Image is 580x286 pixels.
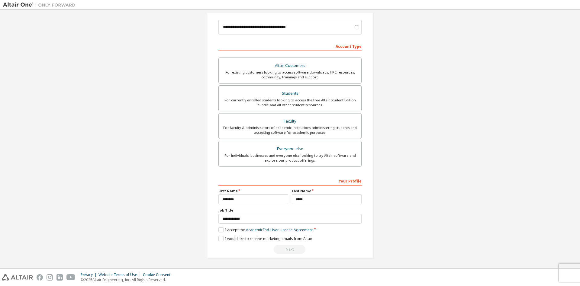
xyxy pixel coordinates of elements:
img: youtube.svg [66,274,75,281]
div: Altair Customers [222,61,358,70]
div: For currently enrolled students looking to access the free Altair Student Edition bundle and all ... [222,98,358,107]
div: Cookie Consent [143,272,174,277]
label: First Name [218,189,288,193]
label: Job Title [218,208,362,213]
div: For existing customers looking to access software downloads, HPC resources, community, trainings ... [222,70,358,80]
div: Account Type [218,41,362,51]
a: Academic End-User License Agreement [246,227,313,232]
div: Website Terms of Use [98,272,143,277]
img: Altair One [3,2,79,8]
img: instagram.svg [47,274,53,281]
img: altair_logo.svg [2,274,33,281]
div: Please wait while checking email ... [218,245,362,254]
img: facebook.svg [37,274,43,281]
img: linkedin.svg [56,274,63,281]
label: Last Name [292,189,362,193]
div: Privacy [81,272,98,277]
div: Everyone else [222,145,358,153]
p: © 2025 Altair Engineering, Inc. All Rights Reserved. [81,277,174,282]
div: Faculty [222,117,358,126]
div: Students [222,89,358,98]
div: For individuals, businesses and everyone else looking to try Altair software and explore our prod... [222,153,358,163]
div: For faculty & administrators of academic institutions administering students and accessing softwa... [222,125,358,135]
label: I would like to receive marketing emails from Altair [218,236,312,241]
div: Your Profile [218,176,362,186]
label: I accept the [218,227,313,232]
